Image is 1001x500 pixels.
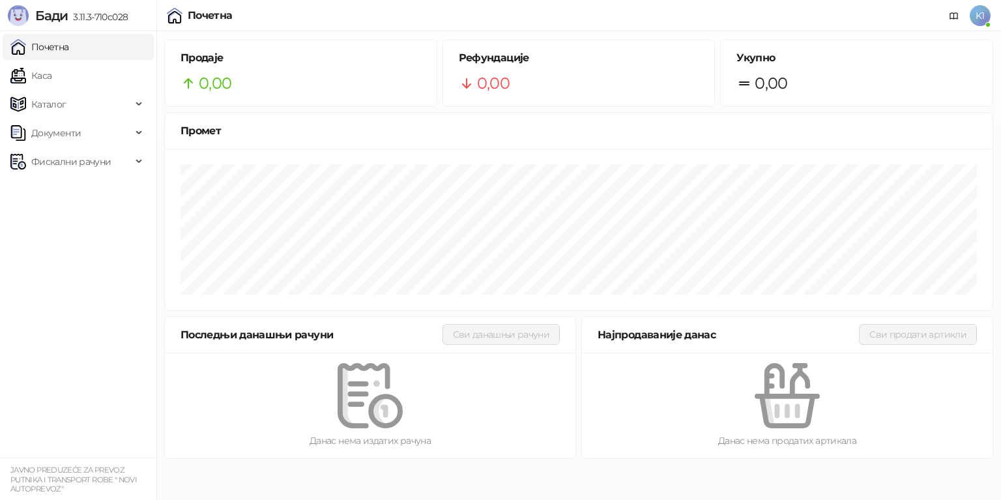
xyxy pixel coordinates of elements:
div: Данас нема продатих артикала [603,434,972,448]
h5: Рефундације [459,50,699,66]
span: K1 [970,5,991,26]
span: Каталог [31,91,66,117]
span: 3.11.3-710c028 [68,11,128,23]
div: Данас нема издатих рачуна [186,434,555,448]
button: Сви продати артикли [859,324,977,345]
small: JAVNO PREDUZEĆE ZA PREVOZ PUTNIKA I TRANSPORT ROBE " NOVI AUTOPREVOZ" [10,465,137,493]
div: Најпродаваније данас [598,327,859,343]
img: Logo [8,5,29,26]
button: Сви данашњи рачуни [442,324,560,345]
h5: Продаје [181,50,421,66]
a: Почетна [10,34,69,60]
h5: Укупно [736,50,977,66]
a: Каса [10,63,51,89]
span: 0,00 [199,71,231,96]
span: Фискални рачуни [31,149,111,175]
span: Документи [31,120,81,146]
div: Последњи данашњи рачуни [181,327,442,343]
div: Почетна [188,10,233,21]
a: Документација [944,5,965,26]
span: 0,00 [477,71,510,96]
div: Промет [181,123,977,139]
span: Бади [35,8,68,23]
span: 0,00 [755,71,787,96]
